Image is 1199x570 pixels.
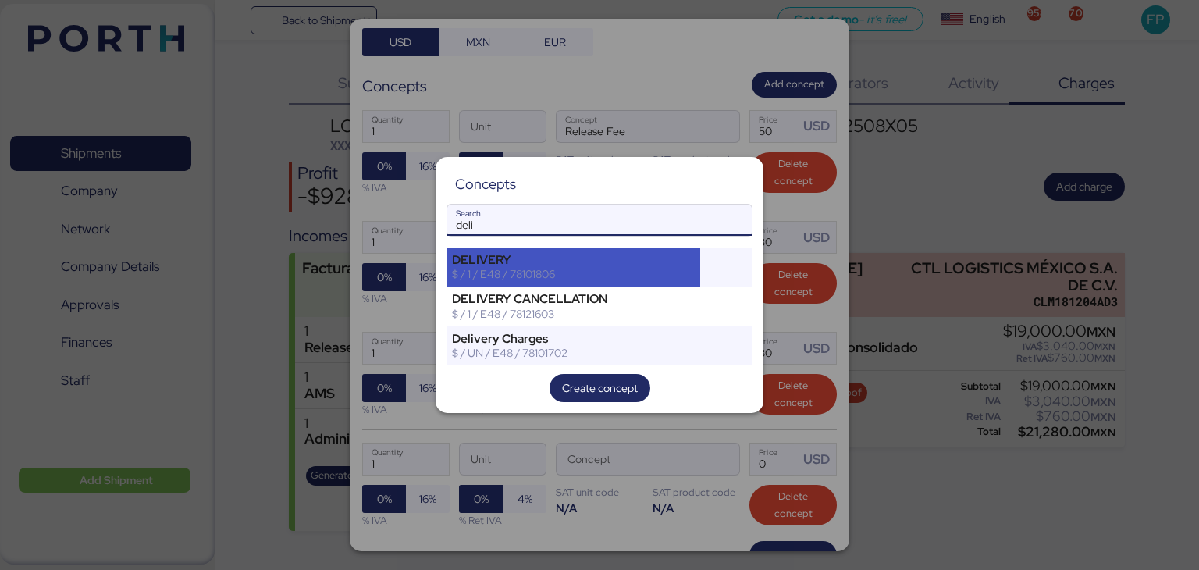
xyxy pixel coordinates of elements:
div: DELIVERY CANCELLATION [452,292,695,306]
div: $ / 1 / E48 / 78121603 [452,307,695,321]
input: Search [447,205,752,236]
div: $ / UN / E48 / 78101702 [452,346,695,360]
div: Delivery Charges [452,332,695,346]
div: DELIVERY [452,253,695,267]
div: $ / 1 / E48 / 78101806 [452,267,695,281]
span: Create concept [562,379,638,397]
div: Concepts [455,177,516,191]
button: Create concept [550,374,650,402]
